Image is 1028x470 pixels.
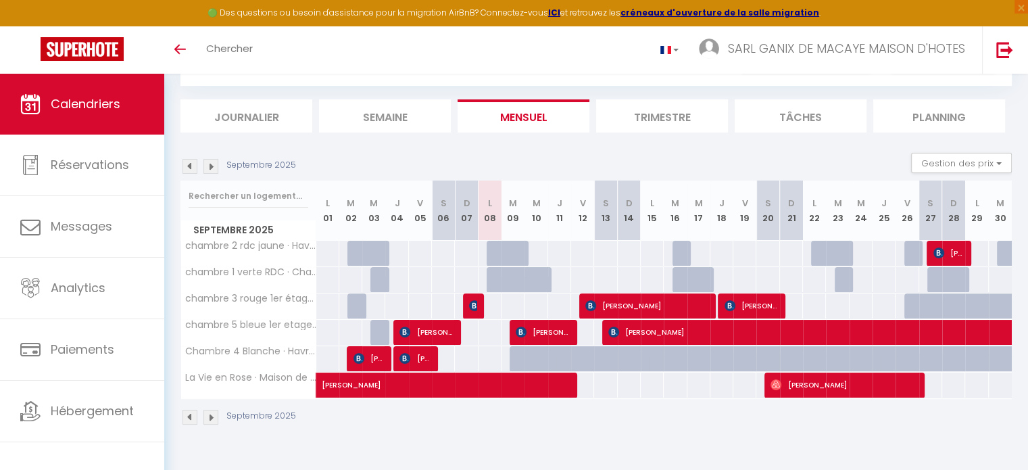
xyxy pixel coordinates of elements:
[719,197,725,210] abbr: J
[51,341,114,358] span: Paiements
[911,153,1012,173] button: Gestion des prix
[316,181,339,241] th: 01
[206,41,253,55] span: Chercher
[11,5,51,46] button: Ouvrir le widget de chat LiveChat
[41,37,124,61] img: Super Booking
[765,197,771,210] abbr: S
[548,181,571,241] th: 11
[687,181,710,241] th: 17
[812,197,816,210] abbr: L
[580,197,586,210] abbr: V
[469,293,476,319] span: [PERSON_NAME]
[927,197,933,210] abbr: S
[664,181,687,241] th: 16
[594,181,617,241] th: 13
[516,319,569,345] span: [PERSON_NAME]
[399,319,453,345] span: [PERSON_NAME]
[51,279,105,296] span: Analytics
[596,99,728,133] li: Trimestre
[695,197,703,210] abbr: M
[733,181,756,241] th: 19
[399,346,430,371] span: [PERSON_NAME]
[196,26,263,74] a: Chercher
[548,7,560,18] a: ICI
[965,181,988,241] th: 29
[319,99,451,133] li: Semaine
[735,99,866,133] li: Tâches
[881,197,887,210] abbr: J
[834,197,842,210] abbr: M
[180,99,312,133] li: Journalier
[458,99,589,133] li: Mensuel
[780,181,803,241] th: 21
[933,240,964,266] span: [PERSON_NAME]
[509,197,517,210] abbr: M
[183,267,318,277] span: chambre 1 verte RDC · Chambre de Charme pour 2 pers-Pdj compris (PMR)
[975,197,979,210] abbr: L
[316,373,339,398] a: [PERSON_NAME]
[989,181,1012,241] th: 30
[417,197,423,210] abbr: V
[585,293,708,319] span: [PERSON_NAME]
[942,181,965,241] th: 28
[488,197,492,210] abbr: L
[362,181,385,241] th: 03
[479,181,501,241] th: 08
[51,95,120,112] span: Calendriers
[850,181,873,241] th: 24
[532,197,540,210] abbr: M
[873,181,896,241] th: 25
[183,373,318,383] span: La Vie en Rose · Maison de charme à [GEOGRAPHIC_DATA]
[826,181,849,241] th: 23
[51,402,134,419] span: Hébergement
[501,181,524,241] th: 09
[183,346,318,356] span: Chambre 4 Blanche · Havre de Paix pour 2 pers-Vue Pyrénées-Pdj compris
[620,7,819,18] strong: créneaux d'ouverture de la salle migration
[919,181,942,241] th: 27
[326,197,330,210] abbr: L
[742,197,748,210] abbr: V
[432,181,455,241] th: 06
[725,293,778,319] span: [PERSON_NAME]
[770,372,916,398] span: [PERSON_NAME]
[370,197,378,210] abbr: M
[650,197,654,210] abbr: L
[873,99,1005,133] li: Planning
[51,156,129,173] span: Réservations
[896,181,919,241] th: 26
[189,184,308,208] input: Rechercher un logement...
[51,218,112,235] span: Messages
[803,181,826,241] th: 22
[339,181,362,241] th: 02
[183,241,318,251] span: chambre 2 rdc jaune · Havre de Paix pour 2 pers-Vue Pyrénées-Pdj compris
[183,293,318,304] span: chambre 3 rouge 1er étage · Havre de Paix pour 2 pers-Vue Pyrénées-Pdj compris
[710,181,733,241] th: 18
[618,181,641,241] th: 14
[353,346,384,371] span: [PERSON_NAME]
[756,181,779,241] th: 20
[671,197,679,210] abbr: M
[395,197,400,210] abbr: J
[904,197,910,210] abbr: V
[557,197,562,210] abbr: J
[571,181,594,241] th: 12
[464,197,470,210] abbr: D
[455,181,478,241] th: 07
[857,197,865,210] abbr: M
[699,39,719,59] img: ...
[728,40,965,57] span: SARL GANIX DE MACAYE MAISON D'HOTES
[226,410,296,423] p: Septembre 2025
[322,365,664,391] span: [PERSON_NAME]
[641,181,664,241] th: 15
[626,197,633,210] abbr: D
[996,41,1013,58] img: logout
[441,197,447,210] abbr: S
[524,181,547,241] th: 10
[689,26,982,74] a: ... SARL GANIX DE MACAYE MAISON D'HOTES
[347,197,355,210] abbr: M
[950,197,957,210] abbr: D
[409,181,432,241] th: 05
[603,197,609,210] abbr: S
[183,320,318,330] span: chambre 5 bleue 1er etage · Havre de Paix pour 2 pers-Sdb-Pdj compris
